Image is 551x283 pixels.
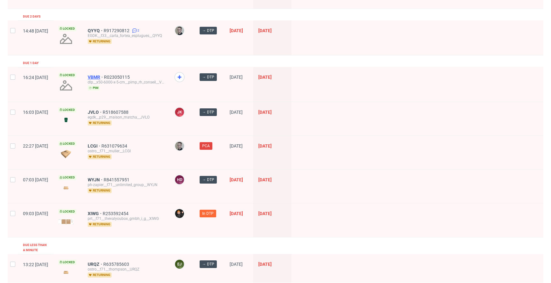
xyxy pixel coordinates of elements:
div: Due 2 days [23,14,40,19]
a: 2 [131,28,139,33]
div: dlp__x50-6000-x-5-cm__pimp_rh_conseil__VBMR [88,80,164,85]
span: → DTP [202,261,214,267]
span: returning [88,120,112,126]
span: returning [88,222,112,227]
span: Locked [58,141,76,146]
div: Due less than a minute [23,243,48,253]
a: JVLO [88,110,103,115]
div: ostro__f71__thompson__URQZ [88,267,164,272]
img: no_design.png [58,31,74,47]
a: WYJN [88,177,104,182]
span: [DATE] [230,75,243,80]
span: [DATE] [258,177,272,182]
a: R917290812 [104,28,131,33]
img: version_two_editor_design [58,116,74,124]
span: [DATE] [230,177,243,182]
span: 16:24 [DATE] [23,75,48,80]
span: → DTP [202,177,214,183]
div: prt__f71__thevalyoubox_gmbh_i_g__XIWG [88,216,164,221]
img: version_two_editor_design [58,184,74,192]
span: Locked [58,175,76,180]
a: QYYQ [88,28,104,33]
span: 14:48 [DATE] [23,28,48,33]
span: → DTP [202,28,214,33]
a: URQZ [88,262,103,267]
span: [DATE] [230,28,243,33]
a: R631079634 [101,143,129,149]
span: Locked [58,209,76,214]
span: 16:03 [DATE] [23,110,48,115]
figcaption: HD [175,175,184,184]
img: no_design.png [58,78,74,93]
span: Locked [58,107,76,112]
span: returning [88,188,112,193]
a: XIWG [88,211,103,216]
div: EGDK__f33__carla_fortea_esplugues__QYYQ [88,33,164,38]
span: 22:27 [DATE] [23,143,48,149]
a: VBMR [88,75,104,80]
span: [DATE] [258,211,272,216]
a: R023050115 [104,75,131,80]
img: version_two_editor_design.png [58,219,74,224]
a: R253592454 [103,211,130,216]
figcaption: JK [175,108,184,117]
span: [DATE] [258,262,272,267]
span: returning [88,272,112,278]
span: [DATE] [230,262,243,267]
span: 09:03 [DATE] [23,211,48,216]
img: data [58,150,74,158]
img: version_two_editor_design.png [58,268,74,277]
span: [DATE] [258,143,272,149]
a: R635785603 [103,262,130,267]
figcaption: EJ [175,260,184,269]
div: egdk__p29__maison_matcha__JVLO [88,115,164,120]
div: Due 1 day [23,61,39,66]
div: ostro__f71__muller__LCGI [88,149,164,154]
span: [DATE] [258,28,272,33]
a: LCGI [88,143,101,149]
span: pim [88,85,100,91]
img: Dominik Grosicki [175,209,184,218]
span: [DATE] [230,211,243,216]
span: In DTP [202,211,214,216]
div: ph-zapier__f71__unlimited_group__WYJN [88,182,164,187]
a: R518607588 [103,110,130,115]
img: Krystian Gaza [175,26,184,35]
span: Locked [58,260,76,265]
span: → DTP [202,109,214,115]
span: → DTP [202,74,214,80]
span: returning [88,154,112,159]
span: [DATE] [230,143,243,149]
span: returning [88,39,112,44]
span: PCA [202,143,210,149]
span: 13:22 [DATE] [23,262,48,267]
span: [DATE] [258,75,272,80]
img: Krystian Gaza [175,141,184,150]
span: [DATE] [258,110,272,115]
a: R841557951 [104,177,131,182]
span: Locked [58,26,76,31]
span: 07:03 [DATE] [23,177,48,182]
span: 2 [137,28,139,33]
span: Locked [58,73,76,78]
span: [DATE] [230,110,243,115]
